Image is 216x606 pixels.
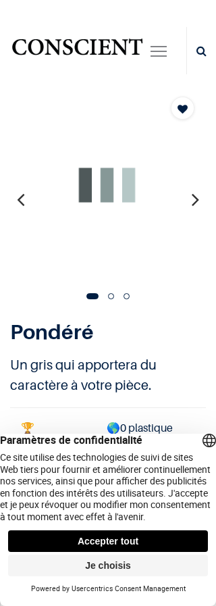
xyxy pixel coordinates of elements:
[11,11,52,52] button: Open chat widget
[10,320,206,344] h1: Pondéré
[12,90,202,280] img: Product image
[21,421,34,434] span: 🏆
[96,407,206,485] td: 0 plastique
[10,33,144,69] a: Logo of Conscient
[10,407,96,485] td: Production locale
[10,355,206,395] h4: Un gris qui apportera du caractère à votre pièce.
[10,33,144,69] img: Conscient
[107,421,120,434] span: 🌎
[178,104,188,114] span: Add to wishlist
[171,97,194,120] button: Add to wishlist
